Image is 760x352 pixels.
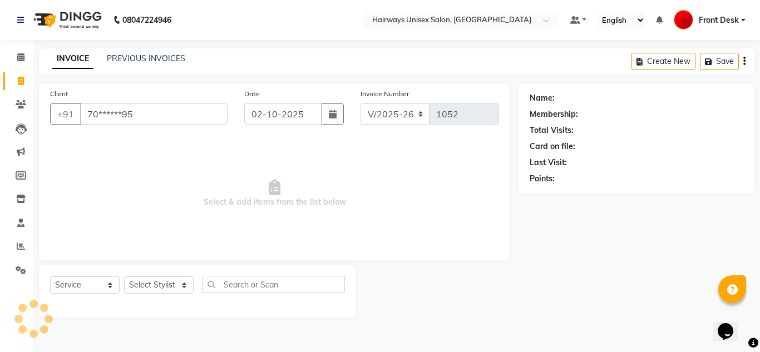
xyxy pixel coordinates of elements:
a: PREVIOUS INVOICES [107,53,185,63]
div: Points: [530,173,555,185]
span: Select & add items from the list below [50,138,499,249]
a: INVOICE [52,49,93,69]
label: Client [50,89,68,99]
iframe: chat widget [713,308,749,341]
div: Membership: [530,108,578,120]
div: Name: [530,92,555,104]
button: Save [700,53,739,70]
div: Card on file: [530,141,575,152]
div: Last Visit: [530,157,567,168]
span: Front Desk [699,14,739,26]
label: Date [244,89,259,99]
label: Invoice Number [361,89,409,99]
b: 08047224946 [122,4,171,36]
input: Search or Scan [202,276,345,293]
button: +91 [50,103,81,125]
img: Front Desk [674,10,693,29]
button: Create New [631,53,695,70]
img: logo [28,4,105,36]
div: Total Visits: [530,125,574,136]
input: Search by Name/Mobile/Email/Code [80,103,228,125]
